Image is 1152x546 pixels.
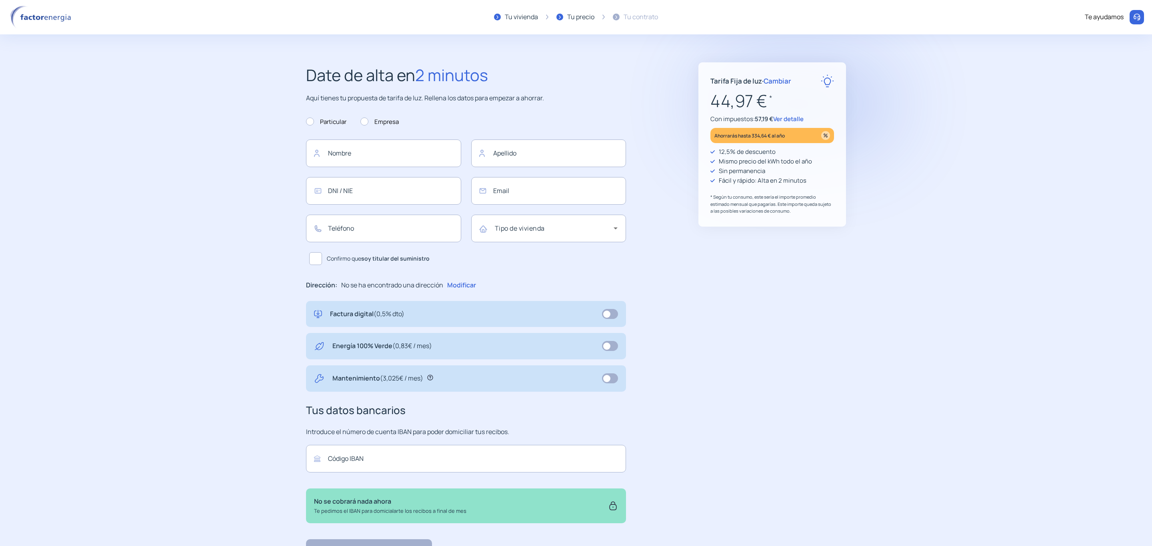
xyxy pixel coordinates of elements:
[710,88,834,114] p: 44,97 €
[314,373,324,384] img: tool.svg
[341,280,443,291] p: No se ha encontrado una dirección
[306,402,626,419] h3: Tus datos bancarios
[306,117,346,127] label: Particular
[710,76,791,86] p: Tarifa Fija de luz ·
[314,341,324,351] img: energy-green.svg
[495,224,545,233] mat-label: Tipo de vivienda
[1133,13,1141,21] img: llamar
[314,496,466,507] p: No se cobrará nada ahora
[624,12,658,22] div: Tu contrato
[415,64,488,86] span: 2 minutos
[392,341,432,350] span: (0,83€ / mes)
[306,62,626,88] h2: Date de alta en
[332,373,423,384] p: Mantenimiento
[719,147,776,157] p: 12,5% de descuento
[330,309,404,319] p: Factura digital
[608,496,618,515] img: secure.svg
[374,309,404,318] span: (0,5% dto)
[505,12,538,22] div: Tu vivienda
[327,254,430,263] span: Confirmo que
[719,166,765,176] p: Sin permanencia
[306,93,626,104] p: Aquí tienes tu propuesta de tarifa de luz. Rellena los datos para empezar a ahorrar.
[821,131,830,140] img: percentage_icon.svg
[821,74,834,88] img: rate-E.svg
[714,131,785,140] p: Ahorrarás hasta 334,64 € al año
[332,341,432,351] p: Energía 100% Verde
[314,507,466,515] p: Te pedimos el IBAN para domicialarte los recibos a final de mes
[360,117,399,127] label: Empresa
[8,6,76,29] img: logo factor
[755,115,773,123] span: 57,19 €
[567,12,594,22] div: Tu precio
[380,374,423,383] span: (3,025€ / mes)
[710,114,834,124] p: Con impuestos:
[447,280,476,291] p: Modificar
[773,115,804,123] span: Ver detalle
[306,427,626,437] p: Introduce el número de cuenta IBAN para poder domiciliar tus recibos.
[306,280,337,291] p: Dirección:
[361,255,430,262] b: soy titular del suministro
[314,309,322,319] img: digital-invoice.svg
[719,176,806,185] p: Fácil y rápido: Alta en 2 minutos
[764,76,791,86] span: Cambiar
[719,157,812,166] p: Mismo precio del kWh todo el año
[1085,12,1124,22] div: Te ayudamos
[710,193,834,215] p: * Según tu consumo, este sería el importe promedio estimado mensual que pagarías. Este importe qu...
